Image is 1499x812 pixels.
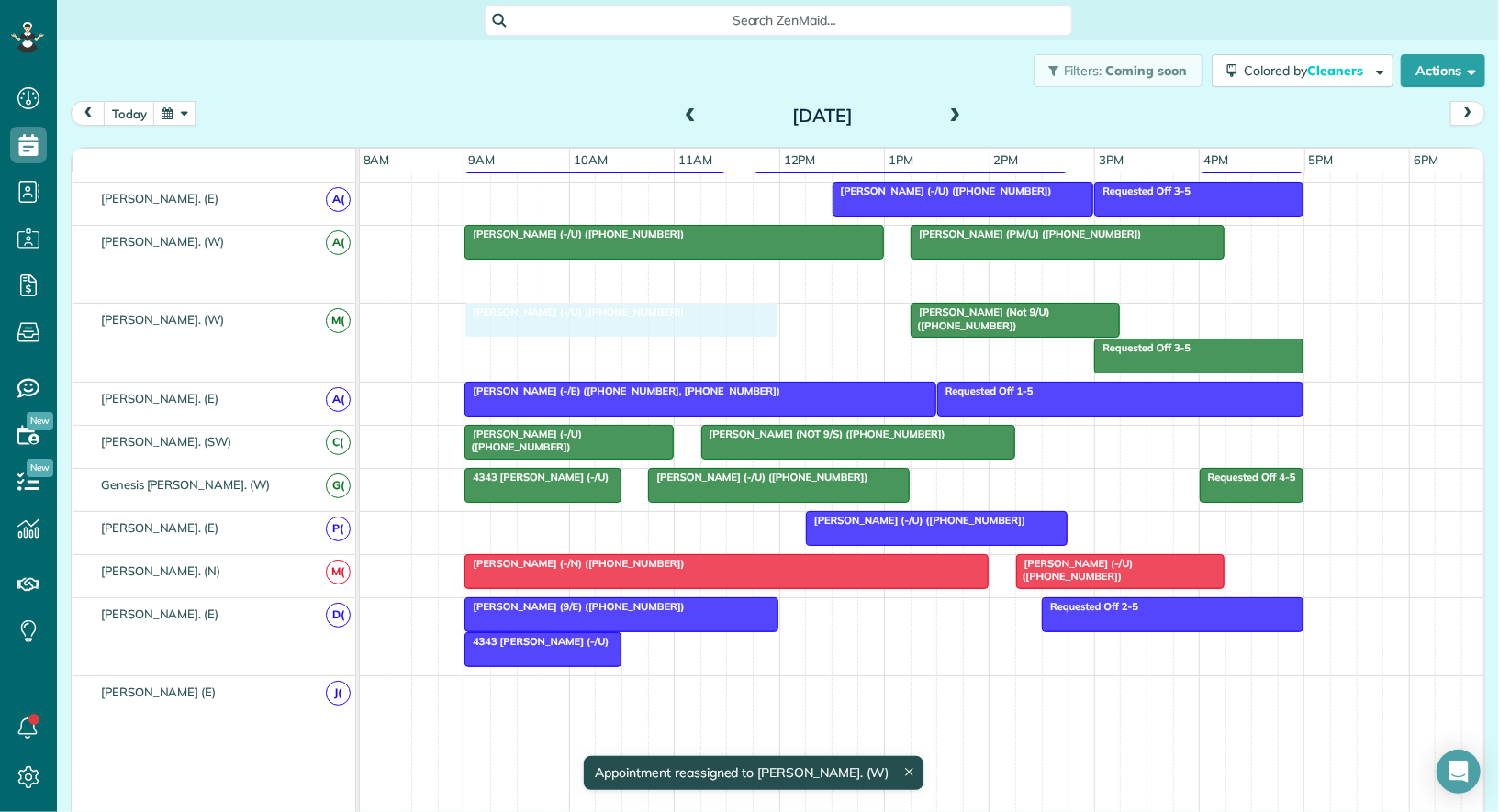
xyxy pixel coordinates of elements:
span: J( [326,681,351,706]
span: M( [326,560,351,584]
span: Requested Off 3-5 [1093,341,1191,354]
span: [PERSON_NAME]. (W) [97,234,228,249]
span: P( [326,517,351,541]
button: next [1450,101,1485,126]
div: Appointment reassigned to [PERSON_NAME]. (W) [584,756,923,790]
span: G( [326,473,351,498]
span: 4343 [PERSON_NAME] (-/U) [464,471,610,484]
span: New [27,459,53,477]
span: Colored by [1244,62,1370,79]
span: Requested Off 1-5 [936,384,1035,397]
span: C( [326,430,351,455]
span: [PERSON_NAME] (9/E) ([PHONE_NUMBER]) [464,600,685,613]
span: Requested Off 4-5 [1199,471,1297,484]
div: Open Intercom Messenger [1437,750,1481,794]
button: Colored byCleaners [1212,54,1393,87]
span: [PERSON_NAME] (NOT 9/S) ([PHONE_NUMBER]) [700,428,946,440]
span: [PERSON_NAME] (E) [97,684,219,699]
span: [PERSON_NAME]. (SW) [97,434,235,449]
span: M( [326,308,351,333]
span: 4pm [1200,152,1232,167]
span: 1pm [885,152,917,167]
span: [PERSON_NAME] (Not 9/U) ([PHONE_NUMBER]) [910,306,1049,331]
span: [PERSON_NAME] (-/U) ([PHONE_NUMBER]) [805,514,1026,527]
span: 12pm [780,152,820,167]
span: New [27,412,53,430]
span: [PERSON_NAME] (-/U) ([PHONE_NUMBER]) [832,184,1053,197]
span: [PERSON_NAME] (-/U) ([PHONE_NUMBER]) [1015,557,1134,583]
span: Requested Off 2-5 [1041,600,1139,613]
button: Actions [1401,54,1485,87]
span: 8am [360,152,394,167]
span: D( [326,603,351,628]
span: 5pm [1305,152,1337,167]
span: [PERSON_NAME]. (E) [97,391,222,406]
span: 9am [464,152,498,167]
span: Genesis [PERSON_NAME]. (W) [97,477,274,492]
span: [PERSON_NAME] (-/N) ([PHONE_NUMBER]) [464,557,685,570]
span: 11am [675,152,716,167]
span: 2pm [990,152,1023,167]
span: Requested Off 3-5 [1093,184,1191,197]
span: [PERSON_NAME] (PM/U) ([PHONE_NUMBER]) [910,228,1142,240]
span: Coming soon [1105,62,1188,79]
span: 6pm [1410,152,1442,167]
span: [PERSON_NAME] (-/U) ([PHONE_NUMBER]) [464,228,685,240]
span: Cleaners [1307,62,1366,79]
button: prev [71,101,106,126]
span: [PERSON_NAME]. (E) [97,191,222,206]
span: [PERSON_NAME]. (N) [97,563,224,578]
h2: [DATE] [708,106,937,126]
span: 10am [570,152,611,167]
span: [PERSON_NAME]. (E) [97,520,222,535]
span: [PERSON_NAME] (-/U) ([PHONE_NUMBER]) [647,471,868,484]
span: A( [326,187,351,212]
span: [PERSON_NAME] (-/U) ([PHONE_NUMBER]) [464,428,582,453]
span: [PERSON_NAME] (-/E) ([PHONE_NUMBER], [PHONE_NUMBER]) [464,384,781,397]
span: 4343 [PERSON_NAME] (-/U) [464,635,610,648]
span: [PERSON_NAME]. (E) [97,606,222,621]
span: A( [326,387,351,412]
span: [PERSON_NAME]. (W) [97,312,228,327]
button: today [104,101,155,126]
span: 3pm [1095,152,1127,167]
span: A( [326,230,351,255]
span: [PERSON_NAME] (-/U) ([PHONE_NUMBER]) [464,306,685,318]
span: Filters: [1064,62,1102,79]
